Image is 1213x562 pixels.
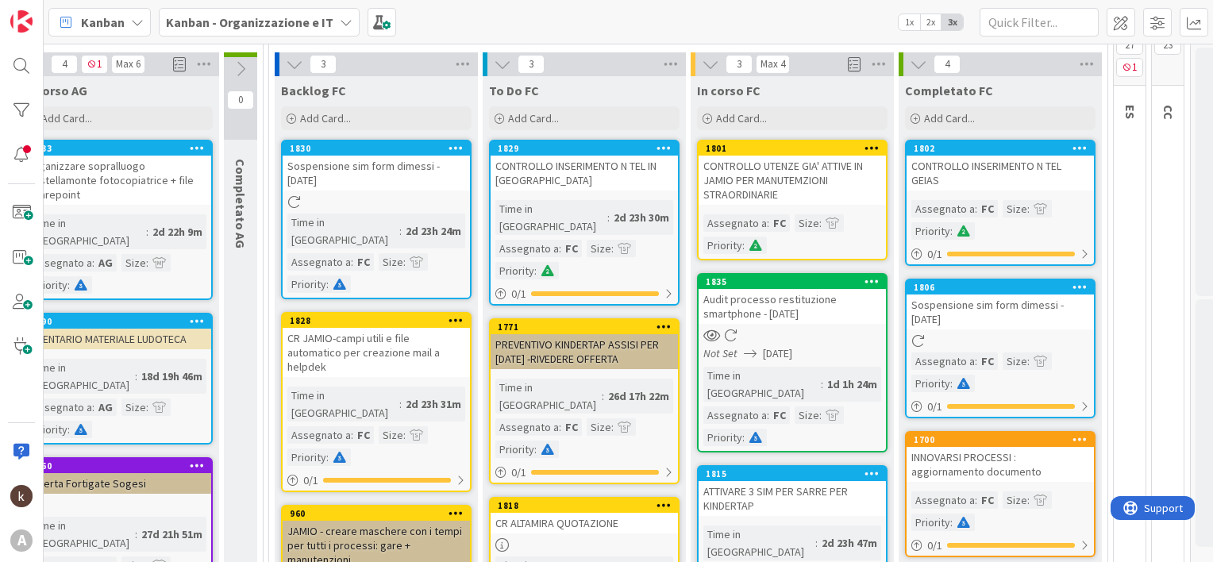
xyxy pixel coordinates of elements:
div: 18d 19h 46m [137,368,206,385]
span: : [403,426,406,444]
div: 1806Sospensione sim form dimessi - [DATE] [907,280,1094,329]
div: 0/1 [907,244,1094,264]
div: Priority [911,514,950,531]
div: Assegnato a [911,200,975,217]
div: 2d 23h 24m [402,222,465,240]
span: : [351,426,353,444]
div: 1835 [699,275,886,289]
span: 1 [1116,58,1143,77]
div: Size [379,426,403,444]
span: : [534,262,537,279]
div: 1828 [283,314,470,328]
span: : [607,209,610,226]
span: In corso AG [22,83,87,98]
div: 26d 17h 22m [604,387,673,405]
span: : [351,253,353,271]
b: Kanban - Organizzazione e IT [166,14,333,30]
div: Sospensione sim form dimessi - [DATE] [283,156,470,191]
input: Quick Filter... [980,8,1099,37]
span: : [975,200,977,217]
div: 2d 23h 47m [818,534,881,552]
div: 960 [290,508,470,519]
div: Size [795,406,819,424]
span: : [135,368,137,385]
div: 1829CONTROLLO INSERIMENTO N TEL IN [GEOGRAPHIC_DATA] [491,141,678,191]
span: 1 [81,55,108,74]
div: Time in [GEOGRAPHIC_DATA] [703,367,821,402]
div: 1833 [31,143,211,154]
span: : [819,406,822,424]
div: Size [587,418,611,436]
span: Backlog FC [281,83,346,98]
div: Assegnato a [911,491,975,509]
div: CR JAMIO-campi utili e file automatico per creazione mail a helpdek [283,328,470,377]
span: : [559,418,561,436]
span: Kanban [81,13,125,32]
div: Priority [703,429,742,446]
div: Priority [287,275,326,293]
div: PREVENTIVO KINDERTAP ASSISI PER [DATE] -RIVEDERE OFFERTA [491,334,678,369]
div: 1790 [31,316,211,327]
div: 1815ATTIVARE 3 SIM PER SARRE PER KINDERTAP [699,467,886,516]
div: Time in [GEOGRAPHIC_DATA] [29,359,135,394]
span: In corso FC [697,83,761,98]
div: 27d 21h 51m [137,525,206,543]
div: 1771 [491,320,678,334]
span: 3 [726,55,753,74]
div: 0/1 [907,397,1094,417]
div: Assegnato a [703,214,767,232]
div: 1818 [498,500,678,511]
div: ATTIVARE 3 SIM PER SARRE PER KINDERTAP [699,481,886,516]
span: Add Card... [508,111,559,125]
span: : [326,275,329,293]
div: CONTROLLO UTENZE GIA' ATTIVE IN JAMIO PER MANUTEMZIONI STRAORDINARIE [699,156,886,205]
div: 1760 [31,460,211,472]
div: Priority [911,222,950,240]
div: AG [94,254,117,271]
div: 1828 [290,315,470,326]
div: Assegnato a [29,398,92,416]
span: CC [1161,105,1176,120]
div: Sospensione sim form dimessi - [DATE] [907,294,1094,329]
span: Completato AG [233,159,248,248]
div: Max 6 [116,60,141,68]
div: 1771PREVENTIVO KINDERTAP ASSISI PER [DATE] -RIVEDERE OFFERTA [491,320,678,369]
div: 1790INVENTARIO MATERIALE LUDOTECA [24,314,211,349]
div: 1802CONTROLLO INSERIMENTO N TEL GEIAS [907,141,1094,191]
img: Visit kanbanzone.com [10,10,33,33]
span: : [975,352,977,370]
div: 2d 23h 30m [610,209,673,226]
div: Priority [29,421,67,438]
div: 2d 22h 9m [148,223,206,241]
div: 1700INNOVARSI PROCESSI : aggiornamento documento [907,433,1094,482]
div: CONTROLLO INSERIMENTO N TEL IN [GEOGRAPHIC_DATA] [491,156,678,191]
div: Priority [495,441,534,458]
div: 1829 [491,141,678,156]
div: 0/1 [907,536,1094,556]
div: 1815 [706,468,886,479]
span: : [611,240,614,257]
span: : [146,223,148,241]
span: 2x [920,14,942,30]
div: 2d 23h 31m [402,395,465,413]
div: INNOVARSI PROCESSI : aggiornamento documento [907,447,1094,482]
div: INVENTARIO MATERIALE LUDOTECA [24,329,211,349]
div: 1802 [914,143,1094,154]
div: Size [1003,491,1027,509]
span: 0 / 1 [511,286,526,302]
div: FC [769,406,790,424]
div: 1818 [491,498,678,513]
span: : [1027,352,1030,370]
div: 960 [283,506,470,521]
span: 23 [1154,36,1181,55]
div: Size [121,254,146,271]
div: FC [977,352,998,370]
span: To Do FC [489,83,539,98]
div: 1801 [706,143,886,154]
div: Size [587,240,611,257]
span: : [146,398,148,416]
span: Support [33,2,72,21]
span: 3 [310,55,337,74]
div: Assegnato a [287,426,351,444]
div: FC [977,491,998,509]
